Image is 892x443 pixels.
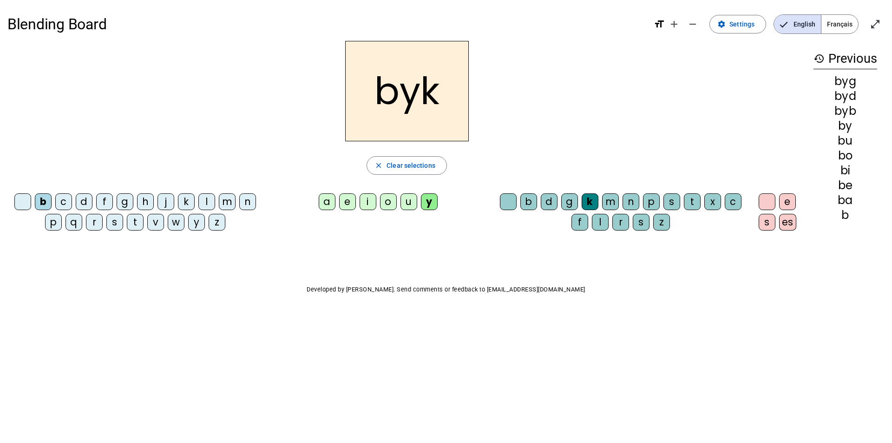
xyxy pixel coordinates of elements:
[86,214,103,231] div: r
[7,284,885,295] p: Developed by [PERSON_NAME]. Send comments or feedback to [EMAIL_ADDRESS][DOMAIN_NAME]
[96,193,113,210] div: f
[400,193,417,210] div: u
[219,193,236,210] div: m
[813,135,877,146] div: bu
[813,165,877,176] div: bi
[55,193,72,210] div: c
[360,193,376,210] div: i
[813,106,877,117] div: byb
[520,193,537,210] div: b
[421,193,438,210] div: y
[387,160,435,171] span: Clear selections
[813,150,877,161] div: bo
[7,9,646,39] h1: Blending Board
[813,120,877,132] div: by
[653,214,670,231] div: z
[870,19,881,30] mat-icon: open_in_full
[380,193,397,210] div: o
[669,19,680,30] mat-icon: add
[654,19,665,30] mat-icon: format_size
[779,193,796,210] div: e
[582,193,598,210] div: k
[643,193,660,210] div: p
[147,214,164,231] div: v
[561,193,578,210] div: g
[813,210,877,221] div: b
[188,214,205,231] div: y
[198,193,215,210] div: l
[137,193,154,210] div: h
[813,91,877,102] div: byd
[704,193,721,210] div: x
[717,20,726,28] mat-icon: settings
[774,15,821,33] span: English
[76,193,92,210] div: d
[779,214,796,231] div: es
[774,14,859,34] mat-button-toggle-group: Language selection
[209,214,225,231] div: z
[157,193,174,210] div: j
[813,48,877,69] h3: Previous
[759,214,775,231] div: s
[683,15,702,33] button: Decrease font size
[729,19,754,30] span: Settings
[623,193,639,210] div: n
[106,214,123,231] div: s
[813,76,877,87] div: byg
[665,15,683,33] button: Increase font size
[725,193,741,210] div: c
[709,15,766,33] button: Settings
[821,15,858,33] span: Français
[127,214,144,231] div: t
[117,193,133,210] div: g
[541,193,557,210] div: d
[319,193,335,210] div: a
[178,193,195,210] div: k
[45,214,62,231] div: p
[592,214,609,231] div: l
[684,193,701,210] div: t
[687,19,698,30] mat-icon: remove
[374,161,383,170] mat-icon: close
[35,193,52,210] div: b
[168,214,184,231] div: w
[571,214,588,231] div: f
[663,193,680,210] div: s
[633,214,649,231] div: s
[345,41,469,141] h2: byk
[866,15,885,33] button: Enter full screen
[813,180,877,191] div: be
[813,53,825,64] mat-icon: history
[339,193,356,210] div: e
[612,214,629,231] div: r
[239,193,256,210] div: n
[602,193,619,210] div: m
[367,156,447,175] button: Clear selections
[66,214,82,231] div: q
[813,195,877,206] div: ba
